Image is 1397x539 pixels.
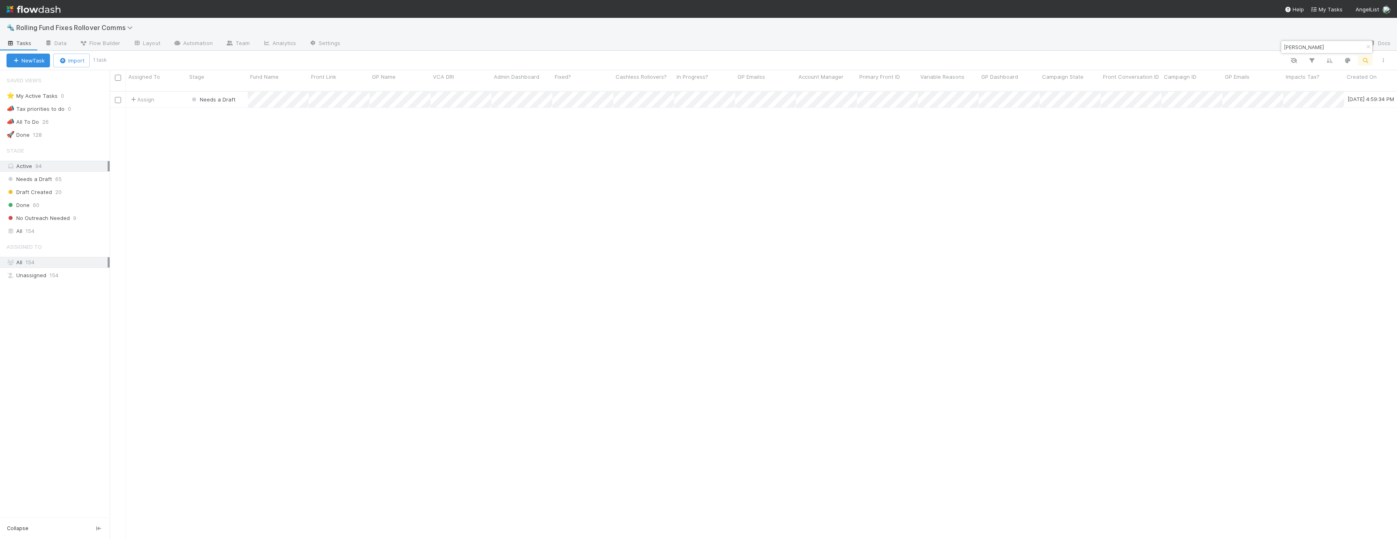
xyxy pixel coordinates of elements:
[128,73,160,81] span: Assigned To
[61,91,72,101] span: 0
[1362,37,1397,50] a: Docs
[1285,5,1304,13] div: Help
[1042,73,1083,81] span: Campaign State
[189,73,204,81] span: Stage
[859,73,900,81] span: Primary Front ID
[372,73,396,81] span: GP Name
[6,174,52,184] span: Needs a Draft
[6,239,42,255] span: Assigned To
[6,270,108,280] div: Unassigned
[80,39,120,47] span: Flow Builder
[1282,42,1364,52] input: Search...
[1164,73,1196,81] span: Campaign ID
[115,97,121,103] input: Toggle Row Selected
[6,72,41,88] span: Saved Views
[129,95,154,103] span: Assign
[1382,6,1391,14] img: avatar_e8864cf0-19e8-4fe1-83d1-96e6bcd27180.png
[6,105,15,112] span: 📣
[6,118,15,125] span: 📣
[1286,73,1319,81] span: Impacts Tax?
[6,226,108,236] div: All
[127,37,167,50] a: Layout
[55,174,62,184] span: 65
[6,104,65,114] div: Tax priorities to do
[200,96,236,103] span: Needs a Draft
[6,213,70,223] span: No Outreach Needed
[6,91,58,101] div: My Active Tasks
[219,37,256,50] a: Team
[1347,95,1394,103] div: [DATE] 4:59:34 PM
[7,525,28,532] span: Collapse
[1310,6,1343,13] span: My Tasks
[6,161,108,171] div: Active
[6,187,52,197] span: Draft Created
[115,75,121,81] input: Toggle All Rows Selected
[677,73,708,81] span: In Progress?
[981,73,1018,81] span: GP Dashboard
[6,92,15,99] span: ⭐
[555,73,571,81] span: Fixed?
[26,259,35,265] span: 154
[35,163,42,169] span: 94
[55,187,62,197] span: 20
[6,117,39,127] div: All To Do
[6,24,15,31] span: 🔩
[311,73,336,81] span: Front Link
[6,257,108,267] div: All
[167,37,219,50] a: Automation
[6,39,32,47] span: Tasks
[494,73,539,81] span: Admin Dashboard
[616,73,667,81] span: Cashless Rollovers?
[33,130,50,140] span: 128
[737,73,765,81] span: GP Emailss
[53,54,90,67] button: Import
[250,73,279,81] span: Fund Name
[1103,73,1159,81] span: Front Conversation ID
[6,200,30,210] span: Done
[1225,73,1250,81] span: GP Emails
[798,73,843,81] span: Account Manager
[93,56,107,64] small: 1 task
[26,226,35,236] span: 154
[6,131,15,138] span: 🚀
[6,130,30,140] div: Done
[6,2,61,16] img: logo-inverted-e16ddd16eac7371096b0.svg
[50,270,58,280] span: 154
[6,54,50,67] button: NewTask
[16,24,137,32] span: Rolling Fund Fixes Rollover Comms
[42,117,57,127] span: 26
[256,37,303,50] a: Analytics
[303,37,347,50] a: Settings
[920,73,964,81] span: Variable Reasons
[38,37,73,50] a: Data
[73,213,76,223] span: 9
[6,142,24,159] span: Stage
[68,104,79,114] span: 0
[1356,6,1379,13] span: AngelList
[433,73,454,81] span: VCA DRI
[1347,73,1377,81] span: Created On
[33,200,39,210] span: 60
